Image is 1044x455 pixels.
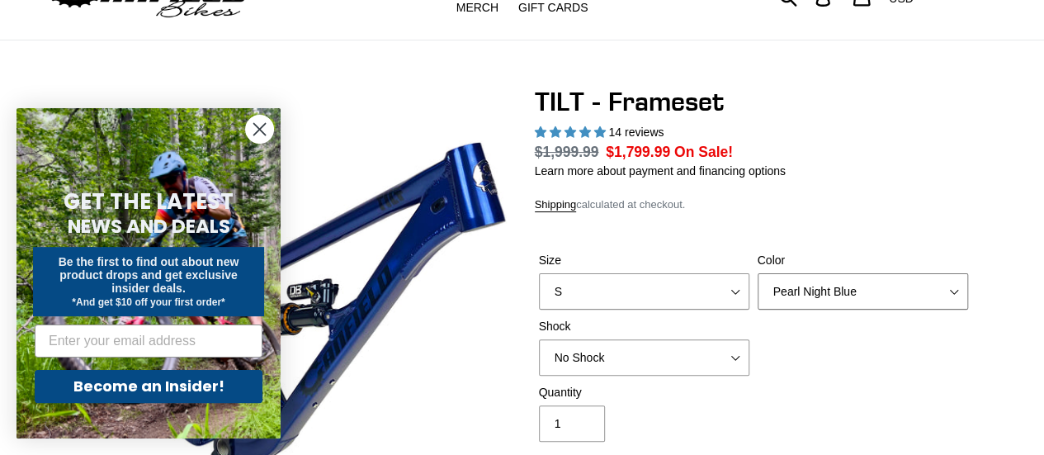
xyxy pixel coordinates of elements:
span: GET THE LATEST [64,187,234,216]
a: Learn more about payment and financing options [535,164,786,178]
span: On Sale! [674,141,733,163]
h1: TILT - Frameset [535,86,972,117]
span: GIFT CARDS [518,1,588,15]
span: Be the first to find out about new product drops and get exclusive insider deals. [59,255,239,295]
input: Enter your email address [35,325,262,358]
label: Size [539,252,749,269]
span: $1,799.99 [606,144,670,160]
span: NEWS AND DEALS [68,213,230,239]
span: 14 reviews [608,126,664,139]
span: *And get $10 off your first order* [72,296,224,308]
button: Close dialog [245,115,274,144]
label: Shock [539,318,749,335]
div: calculated at checkout. [535,197,972,213]
button: Become an Insider! [35,370,262,403]
span: MERCH [456,1,498,15]
span: 5.00 stars [535,126,609,139]
s: $1,999.99 [535,144,599,160]
label: Quantity [539,384,749,401]
a: Shipping [535,198,577,212]
label: Color [758,252,968,269]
